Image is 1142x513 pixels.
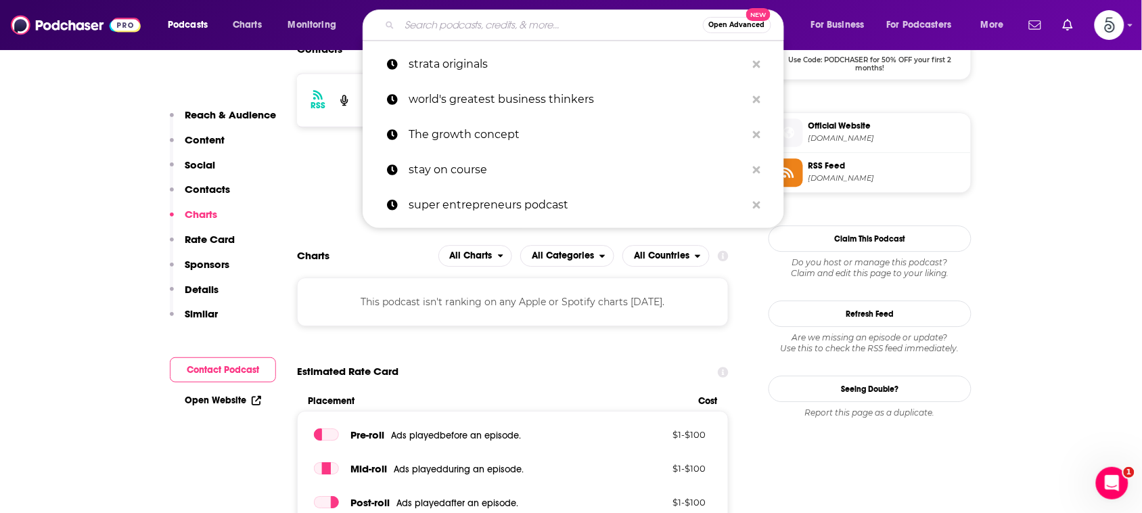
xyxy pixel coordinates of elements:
[703,17,771,33] button: Open AdvancedNew
[808,133,965,143] span: strata-originals.simplecast.com
[887,16,952,35] span: For Podcasters
[288,16,336,35] span: Monitoring
[409,47,746,82] p: strata originals
[170,108,276,133] button: Reach & Audience
[972,14,1021,36] button: open menu
[622,245,710,267] button: open menu
[1096,467,1128,499] iframe: Intercom live chat
[802,14,882,36] button: open menu
[311,100,325,111] h3: RSS
[170,258,229,283] button: Sponsors
[520,245,614,267] button: open menu
[185,283,219,296] p: Details
[170,283,219,308] button: Details
[409,82,746,117] p: world's greatest business thinkers
[769,332,972,354] div: Are we missing an episode or update? Use this to check the RSS feed immediately.
[438,245,513,267] h2: Platforms
[775,158,965,187] a: RSS Feed[DOMAIN_NAME]
[409,152,746,187] p: stay on course
[520,245,614,267] h2: Categories
[1095,10,1124,40] img: User Profile
[1124,467,1135,478] span: 1
[185,158,215,171] p: Social
[699,395,718,407] span: Cost
[185,395,261,406] a: Open Website
[808,160,965,172] span: RSS Feed
[769,225,972,252] button: Claim This Podcast
[185,108,276,121] p: Reach & Audience
[279,14,354,36] button: open menu
[297,249,329,262] h2: Charts
[391,430,521,441] span: Ads played before an episode .
[769,7,971,71] a: SimpleCast Deal: Use Code: PODCHASER for 50% OFF your first 2 months!
[394,464,524,475] span: Ads played during an episode .
[622,245,710,267] h2: Countries
[450,251,493,261] span: All Charts
[1095,10,1124,40] button: Show profile menu
[170,208,217,233] button: Charts
[769,376,972,402] a: Seeing Double?
[168,16,208,35] span: Podcasts
[233,16,262,35] span: Charts
[350,428,384,441] span: Pre -roll
[363,47,784,82] a: strata originals
[185,183,230,196] p: Contacts
[297,359,398,384] span: Estimated Rate Card
[170,133,225,158] button: Content
[775,118,965,147] a: Official Website[DOMAIN_NAME]
[634,251,689,261] span: All Countries
[808,120,965,132] span: Official Website
[11,12,141,38] img: Podchaser - Follow, Share and Rate Podcasts
[297,277,729,326] div: This podcast isn't ranking on any Apple or Spotify charts [DATE].
[409,117,746,152] p: The growth concept
[981,16,1004,35] span: More
[185,258,229,271] p: Sponsors
[363,187,784,223] a: super entrepreneurs podcast
[363,117,784,152] a: The growth concept
[170,158,215,183] button: Social
[811,16,865,35] span: For Business
[185,233,235,246] p: Rate Card
[532,251,594,261] span: All Categories
[170,357,276,382] button: Contact Podcast
[185,208,217,221] p: Charts
[363,82,784,117] a: world's greatest business thinkers
[170,307,218,332] button: Similar
[400,14,703,36] input: Search podcasts, credits, & more...
[769,407,972,418] div: Report this page as a duplicate.
[375,9,797,41] div: Search podcasts, credits, & more...
[396,497,518,509] span: Ads played after an episode .
[1024,14,1047,37] a: Show notifications dropdown
[769,300,972,327] button: Refresh Feed
[769,257,972,268] span: Do you host or manage this podcast?
[878,14,972,36] button: open menu
[158,14,225,36] button: open menu
[769,257,972,279] div: Claim and edit this page to your liking.
[170,183,230,208] button: Contacts
[808,173,965,183] span: feeds.simplecast.com
[350,462,387,475] span: Mid -roll
[709,22,765,28] span: Open Advanced
[185,307,218,320] p: Similar
[363,152,784,187] a: stay on course
[618,429,706,440] p: $ 1 - $ 100
[1057,14,1078,37] a: Show notifications dropdown
[185,133,225,146] p: Content
[170,233,235,258] button: Rate Card
[438,245,513,267] button: open menu
[350,496,390,509] span: Post -roll
[308,395,687,407] span: Placement
[746,8,771,21] span: New
[224,14,270,36] a: Charts
[1095,10,1124,40] span: Logged in as Spiral5-G2
[409,187,746,223] p: super entrepreneurs podcast
[769,48,971,72] span: Use Code: PODCHASER for 50% OFF your first 2 months!
[618,463,706,474] p: $ 1 - $ 100
[618,497,706,508] p: $ 1 - $ 100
